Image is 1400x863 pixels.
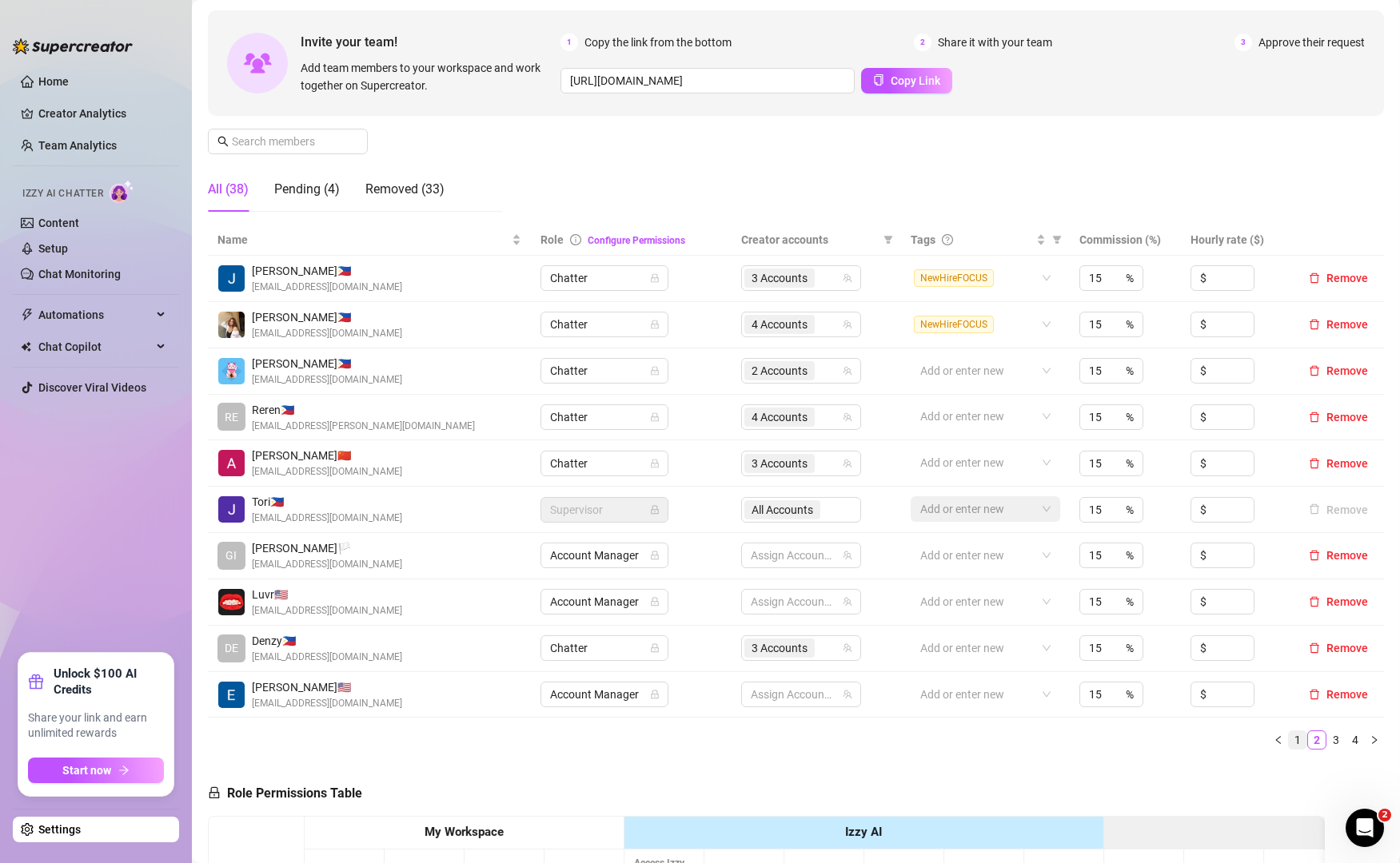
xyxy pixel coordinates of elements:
[584,34,732,51] span: Copy the link from the bottom
[28,758,164,783] button: Start nowarrow-right
[218,589,245,615] img: Luvr
[252,678,402,696] span: [PERSON_NAME] 🇺🇸
[550,359,659,383] span: Chatter
[1346,809,1384,847] iframe: Intercom live chat
[1326,318,1368,331] span: Remove
[570,234,581,245] span: info-circle
[744,638,815,658] span: 3 Accounts
[650,690,660,699] span: lock
[540,233,564,246] span: Role
[744,408,815,427] span: 4 Accounts
[1309,458,1320,469] span: delete
[744,315,815,334] span: 4 Accounts
[63,764,112,777] span: Start now
[1302,361,1374,380] button: Remove
[914,316,994,333] span: NewHireFOCUS
[38,242,68,255] a: Setup
[252,308,402,326] span: [PERSON_NAME] 🇵🇭
[252,632,402,650] span: Denzy 🇵🇭
[226,547,237,564] span: GI
[1326,688,1368,701] span: Remove
[843,597,852,606] span: team
[550,590,659,614] span: Account Manager
[13,38,133,54] img: logo-BBDzfeDw.svg
[217,231,509,249] span: Name
[1309,642,1320,654] span: delete
[1326,549,1368,562] span: Remove
[1302,315,1374,334] button: Remove
[650,597,660,606] span: lock
[1326,642,1368,654] span: Remove
[744,361,815,380] span: 2 Accounts
[1269,730,1288,750] li: Previous Page
[650,273,660,283] span: lock
[741,231,878,249] span: Creator accounts
[550,451,659,475] span: Chatter
[208,784,362,803] h5: Role Permissions Table
[252,401,475,419] span: Reren 🇵🇭
[118,765,130,776] span: arrow-right
[744,268,815,288] span: 3 Accounts
[218,312,245,338] img: Dennise Cantimbuhan
[252,447,402,464] span: [PERSON_NAME] 🇨🇳
[883,235,893,245] span: filter
[843,690,852,699] span: team
[588,235,685,246] a: Configure Permissions
[38,381,146,394] a: Discover Viral Videos
[650,459,660,468] span: lock
[232,133,345,150] input: Search members
[1346,730,1365,750] li: 4
[1370,735,1379,745] span: right
[560,34,578,51] span: 1
[218,496,245,523] img: Tori
[38,302,152,328] span: Automations
[942,234,953,245] span: question-circle
[550,405,659,429] span: Chatter
[218,450,245,476] img: Albert
[425,825,504,839] strong: My Workspace
[752,316,808,333] span: 4 Accounts
[301,32,560,52] span: Invite your team!
[843,320,852,329] span: team
[650,412,660,422] span: lock
[252,355,402,372] span: [PERSON_NAME] 🇵🇭
[1308,731,1326,749] a: 2
[843,459,852,468] span: team
[1309,412,1320,423] span: delete
[38,101,166,126] a: Creator Analytics
[1302,685,1374,704] button: Remove
[861,68,952,93] button: Copy Link
[880,228,896,252] span: filter
[752,455,808,472] span: 3 Accounts
[22,186,103,201] span: Izzy AI Chatter
[650,505,660,515] span: lock
[845,825,882,839] strong: Izzy AI
[550,266,659,290] span: Chatter
[1327,731,1345,749] a: 3
[843,273,852,283] span: team
[1258,34,1365,51] span: Approve their request
[1288,730,1307,750] li: 1
[21,308,34,321] span: thunderbolt
[1365,730,1384,750] li: Next Page
[752,269,808,287] span: 3 Accounts
[252,539,402,557] span: [PERSON_NAME] 🏳️
[252,650,402,665] span: [EMAIL_ADDRESS][DOMAIN_NAME]
[843,551,852,560] span: team
[650,551,660,560] span: lock
[550,543,659,567] span: Account Manager
[1309,550,1320,561] span: delete
[873,74,884,86] span: copy
[218,682,245,708] img: Evan L
[1302,454,1374,473] button: Remove
[1274,735,1283,745] span: left
[38,334,152,360] span: Chat Copilot
[914,34,931,51] span: 2
[752,362,808,380] span: 2 Accounts
[650,366,660,376] span: lock
[365,180,445,199] div: Removed (33)
[38,217,79,229] a: Content
[1309,319,1320,330] span: delete
[1181,225,1293,256] th: Hourly rate ($)
[21,341,31,352] img: Chat Copilot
